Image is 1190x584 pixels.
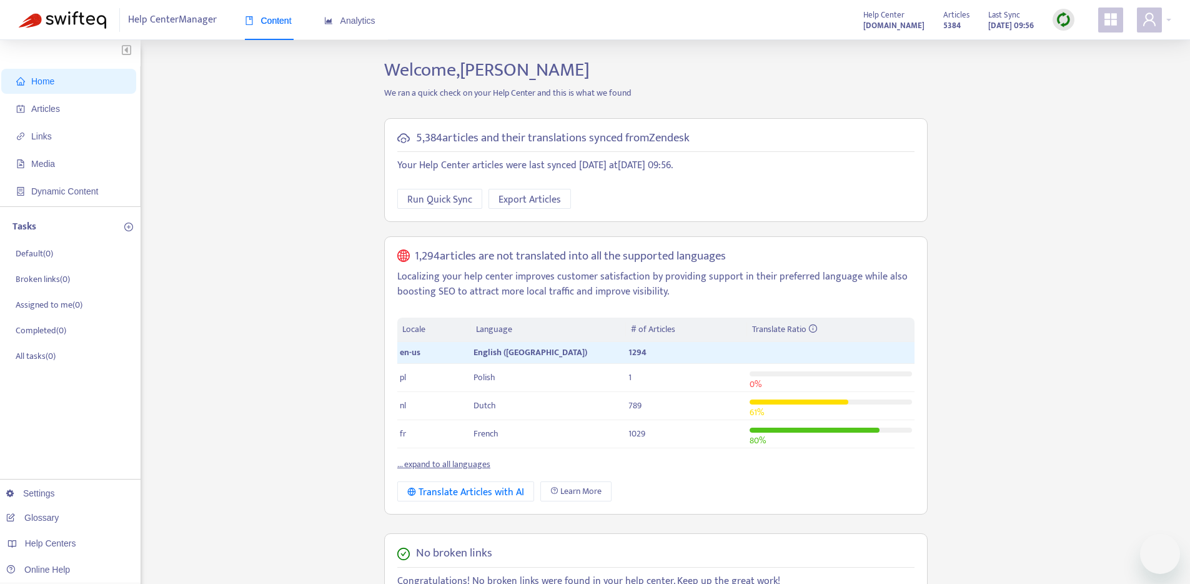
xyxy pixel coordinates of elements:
h5: 5,384 articles and their translations synced from Zendesk [416,131,690,146]
span: pl [400,370,406,385]
span: Home [31,76,54,86]
span: Dynamic Content [31,186,98,196]
p: All tasks ( 0 ) [16,350,56,363]
p: Broken links ( 0 ) [16,273,70,286]
span: Export Articles [498,192,561,208]
span: area-chart [324,16,333,25]
p: Completed ( 0 ) [16,324,66,337]
a: Glossary [6,513,59,523]
span: Last Sync [988,8,1020,22]
span: book [245,16,254,25]
span: account-book [16,104,25,113]
h5: 1,294 articles are not translated into all the supported languages [415,249,726,264]
span: file-image [16,159,25,168]
span: Media [31,159,55,169]
a: Settings [6,488,55,498]
span: global [397,249,410,264]
h5: No broken links [416,546,492,561]
span: en-us [400,345,420,360]
span: 1294 [628,345,647,360]
span: Polish [474,370,495,385]
strong: 5384 [943,19,961,33]
span: Help Center [863,8,905,22]
strong: [DATE] 09:56 [988,19,1034,33]
span: container [16,187,25,196]
span: link [16,132,25,141]
span: Run Quick Sync [407,192,472,208]
p: Assigned to me ( 0 ) [16,298,82,311]
img: Swifteq [19,11,106,29]
span: 1029 [628,426,645,441]
span: Welcome, [PERSON_NAME] [384,54,590,86]
span: Analytics [324,16,375,26]
p: We ran a quick check on your Help Center and this is what we found [375,86,937,99]
span: home [16,77,25,86]
span: fr [400,426,406,441]
span: Content [245,16,292,26]
span: English ([GEOGRAPHIC_DATA]) [474,345,587,360]
span: 789 [628,398,642,413]
a: [DOMAIN_NAME] [863,18,925,33]
p: Default ( 0 ) [16,247,53,260]
span: Links [31,131,52,141]
span: Learn More [560,485,602,498]
span: Help Center Manager [128,8,217,32]
span: plus-circle [124,223,133,231]
button: Translate Articles with AI [397,481,534,501]
th: # of Articles [626,318,746,342]
span: nl [400,398,406,413]
div: Translate Articles with AI [407,485,524,500]
button: Export Articles [488,189,571,209]
span: Dutch [474,398,496,413]
span: 80 % [750,433,766,448]
p: Localizing your help center improves customer satisfaction by providing support in their preferre... [397,269,915,300]
span: 1 [628,370,632,385]
strong: [DOMAIN_NAME] [863,19,925,33]
span: Articles [943,8,969,22]
span: appstore [1103,12,1118,27]
div: Translate Ratio [752,323,910,336]
span: cloud-sync [397,132,410,144]
a: Learn More [540,481,612,501]
iframe: Button to launch messaging window [1140,534,1180,574]
span: French [474,426,498,441]
button: Run Quick Sync [397,189,482,209]
span: 0 % [750,377,761,391]
th: Language [471,318,626,342]
p: Your Help Center articles were last synced [DATE] at [DATE] 09:56 . [397,158,915,173]
span: user [1142,12,1157,27]
span: Help Centers [25,538,76,548]
span: 61 % [750,405,764,420]
span: Articles [31,104,60,114]
span: check-circle [397,548,410,560]
img: sync.dc5367851b00ba804db3.png [1056,12,1071,28]
a: ... expand to all languages [397,457,490,471]
th: Locale [397,318,471,342]
p: Tasks [12,219,36,234]
a: Online Help [6,565,70,575]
